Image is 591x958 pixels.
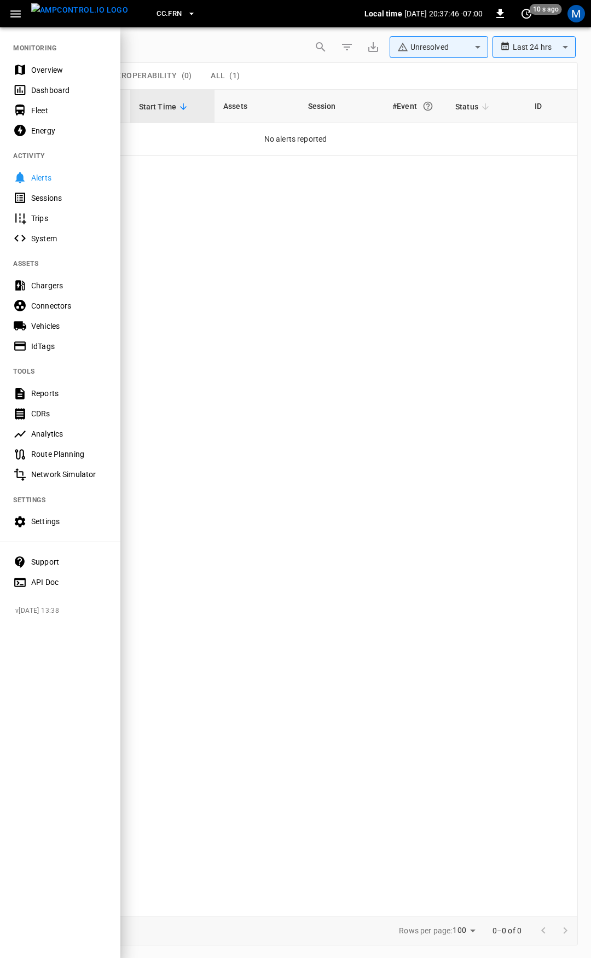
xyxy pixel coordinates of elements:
[31,105,107,116] div: Fleet
[31,556,107,567] div: Support
[31,172,107,183] div: Alerts
[31,321,107,332] div: Vehicles
[31,449,107,460] div: Route Planning
[31,577,107,588] div: API Doc
[31,408,107,419] div: CDRs
[31,233,107,244] div: System
[31,300,107,311] div: Connectors
[31,280,107,291] div: Chargers
[31,193,107,204] div: Sessions
[567,5,585,22] div: profile-icon
[31,516,107,527] div: Settings
[31,388,107,399] div: Reports
[518,5,535,22] button: set refresh interval
[15,606,112,617] span: v [DATE] 13:38
[31,213,107,224] div: Trips
[157,8,182,20] span: CC.FRN
[31,428,107,439] div: Analytics
[31,85,107,96] div: Dashboard
[364,8,402,19] p: Local time
[31,341,107,352] div: IdTags
[31,125,107,136] div: Energy
[31,3,128,17] img: ampcontrol.io logo
[404,8,483,19] p: [DATE] 20:37:46 -07:00
[31,65,107,76] div: Overview
[530,4,562,15] span: 10 s ago
[31,469,107,480] div: Network Simulator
